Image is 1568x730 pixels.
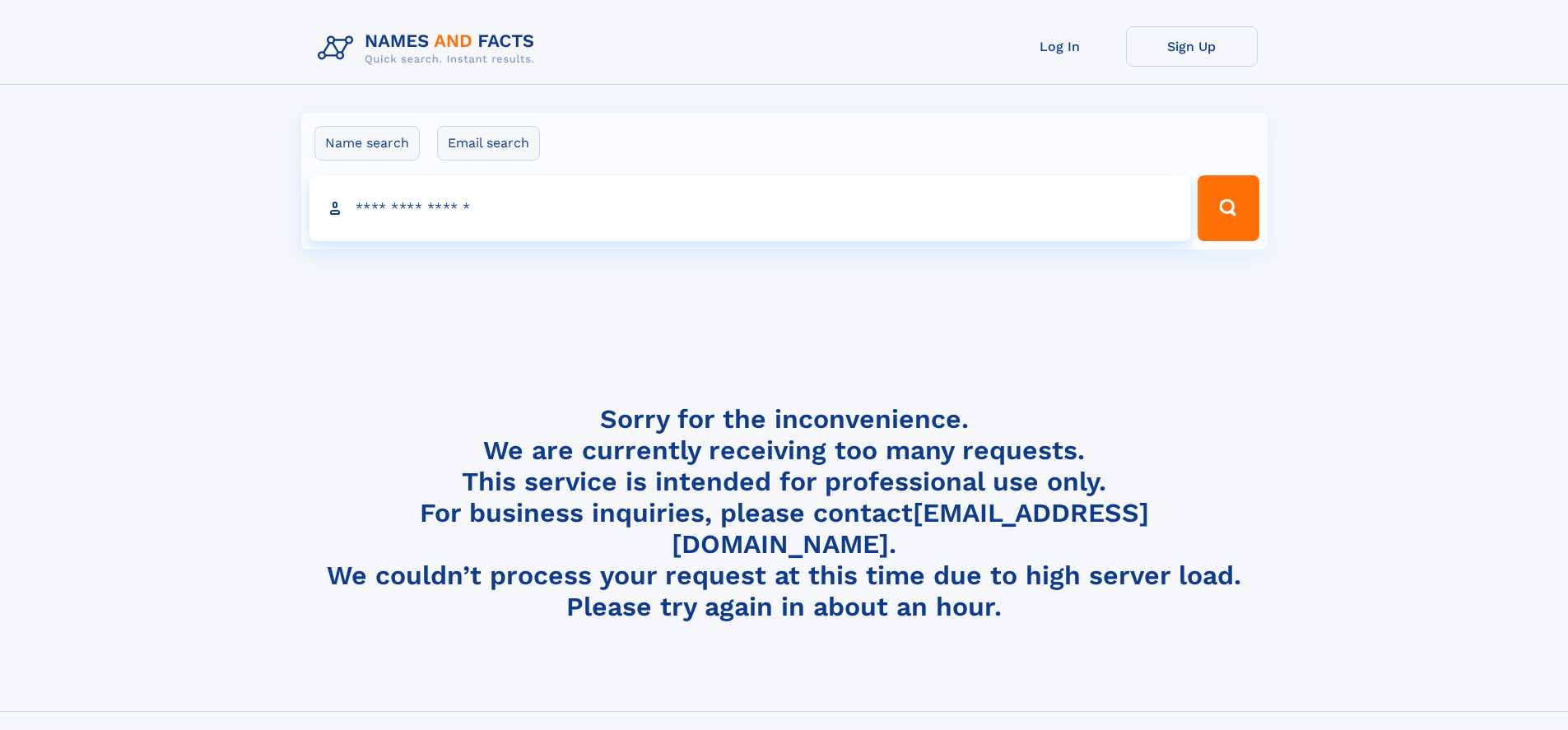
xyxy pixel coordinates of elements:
[1198,175,1259,241] button: Search Button
[311,26,548,71] img: Logo Names and Facts
[1126,26,1258,67] a: Sign Up
[311,403,1258,623] h4: Sorry for the inconvenience. We are currently receiving too many requests. This service is intend...
[994,26,1126,67] a: Log In
[309,175,1191,241] input: search input
[314,126,420,160] label: Name search
[437,126,540,160] label: Email search
[672,497,1149,560] a: [EMAIL_ADDRESS][DOMAIN_NAME]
